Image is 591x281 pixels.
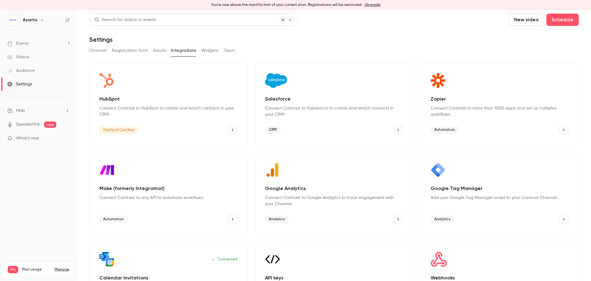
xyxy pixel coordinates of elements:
span: Automation [431,126,459,134]
div: Search for videos or events [94,17,156,23]
button: Google Analytics [393,214,403,224]
span: Help [16,107,25,114]
a: Upgrade [365,2,380,7]
button: Make (formerly Integromat) [227,214,237,224]
button: New video [509,14,544,26]
div: Settings [7,81,32,87]
span: HubSpot Certified [99,126,138,134]
span: new [44,122,56,128]
div: Videos [7,54,29,60]
button: Zapier [559,125,569,135]
button: Channel [89,46,107,56]
div: Events [7,40,29,47]
div: HubSpot [89,63,247,145]
button: Salesforce [393,125,403,135]
div: Google Tag Manager [420,152,579,234]
span: Pro [8,266,18,273]
p: Salesforce [265,95,403,103]
button: HubSpot [227,125,237,135]
span: What's new [16,135,39,142]
img: Asartis [8,15,18,25]
p: Google Tag Manager [431,185,569,192]
a: SpeakerHub [16,121,40,128]
button: Emails [153,46,166,56]
p: Google Analytics [265,185,403,192]
p: Connect Contrast to any API to automate workflows. [99,195,237,201]
button: Widgets [201,46,219,56]
div: Make (formerly Integromat) [89,152,247,234]
span: Analytics [431,216,454,223]
p: Connect Contrast to Salesforce to create and enrich contacts in your CRM. [265,105,403,118]
h1: Settings [89,36,113,43]
button: Google Tag Manager [559,214,569,224]
span: CRM [265,126,280,134]
p: Connect Contrast to more than 1000 apps and set up complex workflows. [431,105,569,118]
p: Connected [211,257,237,262]
p: Connect Contrast to Google Analytics to track engagement with your Channel. [265,195,403,207]
p: Connect Contrast to HubSpot to create and enrich contacts in your CRM. [99,105,237,118]
div: Google Analytics [255,152,413,234]
span: Analytics [265,216,289,223]
button: Team [224,46,235,56]
div: Salesforce [255,63,413,145]
div: Audience [7,68,35,74]
iframe: Noticeable Trigger [62,136,70,141]
span: Automation [99,216,127,223]
p: Make (formerly Integromat) [99,185,237,192]
button: Integrations [171,46,196,56]
button: Schedule [546,14,579,26]
h6: Asartis [23,17,37,23]
p: Add your Google Tag Manager script to your Contrast Channel. [431,195,569,201]
a: Manage [54,267,69,272]
p: Zapier [431,95,569,103]
button: Registration form [112,46,148,56]
span: Plan usage [22,267,51,272]
div: Zapier [420,63,579,145]
p: HubSpot [99,95,237,103]
li: help-dropdown-opener [7,107,70,114]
